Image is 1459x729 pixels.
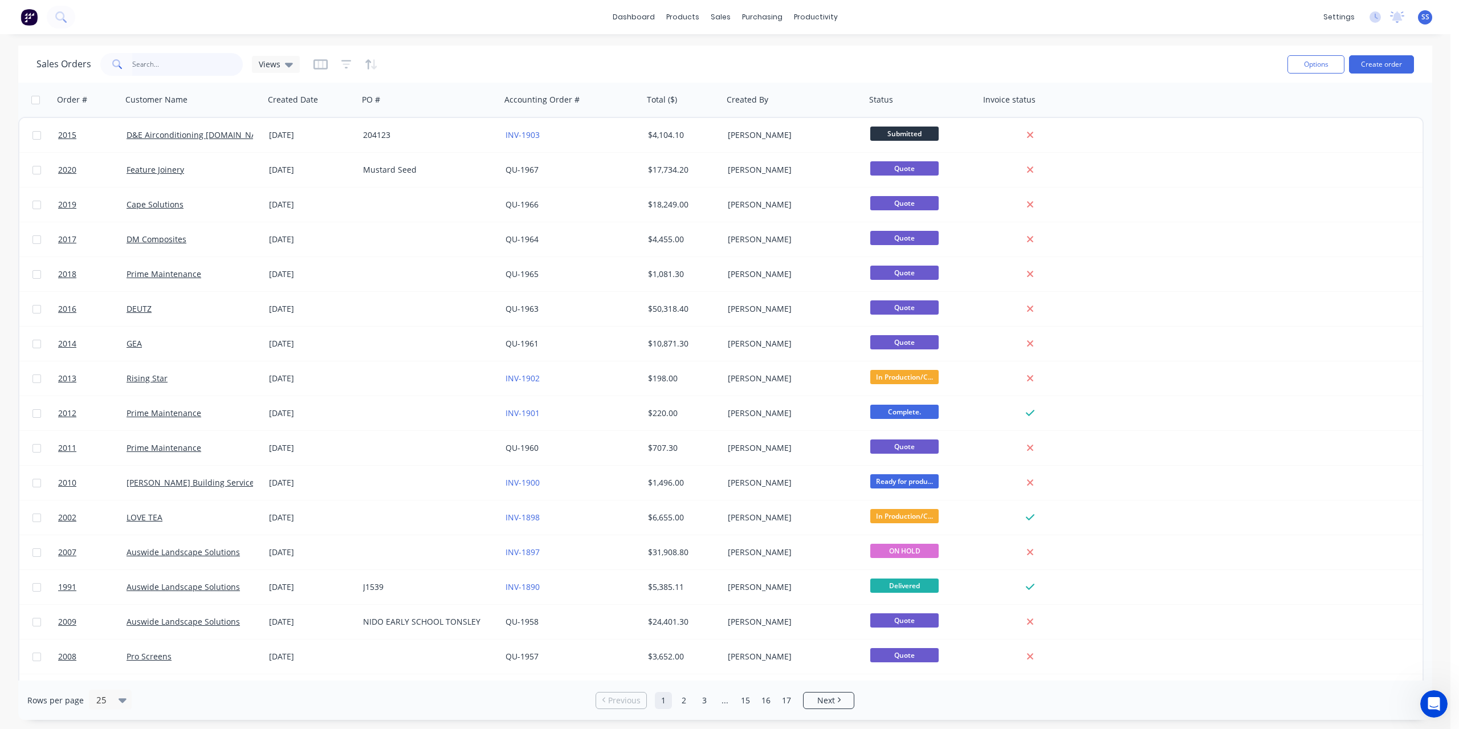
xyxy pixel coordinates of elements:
a: 2018 [58,257,127,291]
div: [PERSON_NAME] [728,373,854,384]
img: Factory [21,9,38,26]
div: [PERSON_NAME] [728,164,854,176]
div: [PERSON_NAME] [728,442,854,454]
a: GEA [127,338,142,349]
a: Jump forward [716,692,733,709]
span: SS [1421,12,1429,22]
span: Ready for produ... [870,474,939,488]
div: [PERSON_NAME] [728,477,854,488]
a: 2009 [58,605,127,639]
div: $5,385.11 [648,581,715,593]
div: $4,455.00 [648,234,715,245]
a: 2014 [58,327,127,361]
span: Delivered [870,579,939,593]
div: $220.00 [648,408,715,419]
span: ON HOLD [870,544,939,558]
div: $1,081.30 [648,268,715,280]
a: 2016 [58,292,127,326]
a: Feature Joinery [127,164,184,175]
div: [PERSON_NAME] [728,199,854,210]
div: products [661,9,705,26]
span: Quote [870,161,939,176]
div: [DATE] [269,373,354,384]
div: [DATE] [269,408,354,419]
div: [PERSON_NAME] [728,616,854,628]
a: Prime Maintenance [127,268,201,279]
a: INV-1890 [506,581,540,592]
a: QU-1963 [506,303,539,314]
span: 2009 [58,616,76,628]
div: Order # [57,94,87,105]
a: Auswide Landscape Solutions [127,581,240,592]
div: [DATE] [269,268,354,280]
a: DEUTZ [127,303,152,314]
div: Mustard Seed [363,164,490,176]
span: 2013 [58,373,76,384]
div: [PERSON_NAME] [728,303,854,315]
div: Created Date [268,94,318,105]
div: NIDO EARLY SCHOOL TONSLEY [363,616,490,628]
div: Created By [727,94,768,105]
a: QU-1961 [506,338,539,349]
span: Quote [870,335,939,349]
div: settings [1318,9,1360,26]
a: Page 3 [696,692,713,709]
a: Page 2 [675,692,692,709]
a: INV-1902 [506,373,540,384]
div: $17,734.20 [648,164,715,176]
a: QU-1960 [506,442,539,453]
div: [DATE] [269,581,354,593]
div: [PERSON_NAME] [728,268,854,280]
span: Rows per page [27,695,84,706]
a: DM Composites [127,234,186,245]
span: 2020 [58,164,76,176]
div: $18,249.00 [648,199,715,210]
span: 2007 [58,547,76,558]
span: In Production/C... [870,509,939,523]
a: 2013 [58,361,127,396]
div: [DATE] [269,512,354,523]
div: [DATE] [269,651,354,662]
a: 2017 [58,222,127,256]
div: purchasing [736,9,788,26]
span: Quote [870,231,939,245]
div: $4,104.10 [648,129,715,141]
span: 2010 [58,477,76,488]
a: 2006 [58,674,127,708]
div: [DATE] [269,616,354,628]
div: sales [705,9,736,26]
a: LOVE TEA [127,512,162,523]
a: INV-1897 [506,547,540,557]
a: INV-1898 [506,512,540,523]
div: [DATE] [269,199,354,210]
span: 2017 [58,234,76,245]
input: Search... [132,53,243,76]
a: D&E Airconditioning [DOMAIN_NAME] [127,129,271,140]
span: 2008 [58,651,76,662]
a: INV-1900 [506,477,540,488]
a: Page 17 [778,692,795,709]
span: 2019 [58,199,76,210]
div: J1539 [363,581,490,593]
a: 2002 [58,500,127,535]
div: $10,871.30 [648,338,715,349]
a: 2019 [58,188,127,222]
div: [PERSON_NAME] [728,651,854,662]
a: [PERSON_NAME] Building Services [127,477,258,488]
span: 2012 [58,408,76,419]
div: $198.00 [648,373,715,384]
div: $707.30 [648,442,715,454]
div: [PERSON_NAME] [728,512,854,523]
a: QU-1965 [506,268,539,279]
a: 2012 [58,396,127,430]
a: Page 16 [757,692,775,709]
div: [PERSON_NAME] [728,547,854,558]
div: [DATE] [269,338,354,349]
a: Next page [804,695,854,706]
a: QU-1958 [506,616,539,627]
div: 204123 [363,129,490,141]
div: $6,655.00 [648,512,715,523]
span: Quote [870,613,939,628]
span: Quote [870,196,939,210]
span: Quote [870,439,939,454]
